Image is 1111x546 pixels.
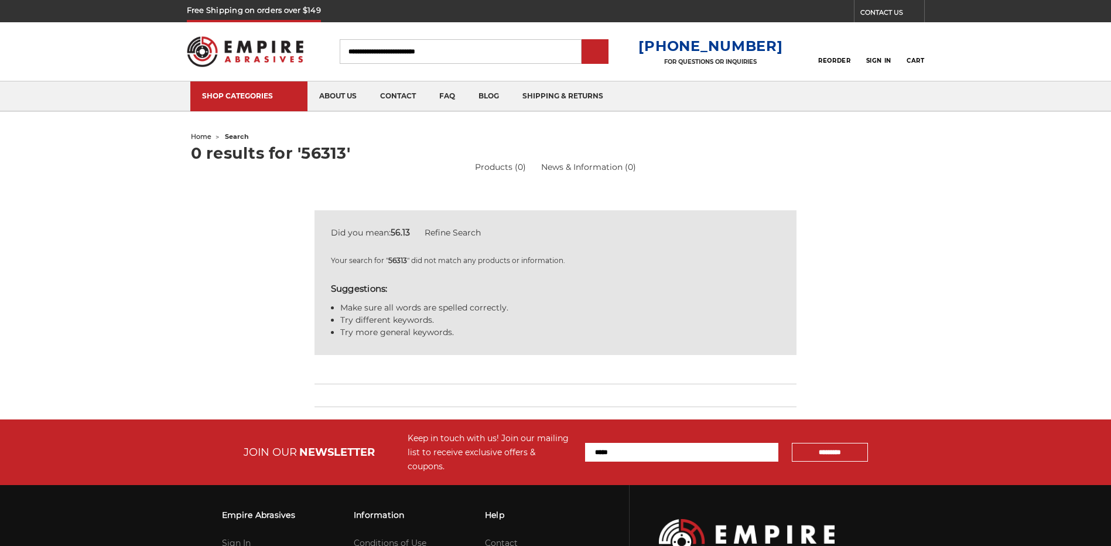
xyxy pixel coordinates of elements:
span: Reorder [818,57,850,64]
div: Did you mean: [331,227,781,239]
span: NEWSLETTER [299,446,375,459]
strong: 56.13 [391,227,410,238]
li: Try different keywords. [340,314,781,326]
div: SHOP CATEGORIES [202,91,296,100]
span: Sign In [866,57,891,64]
a: [PHONE_NUMBER] [638,37,782,54]
h1: 0 results for '56313' [191,145,921,161]
a: home [191,132,211,141]
a: shipping & returns [511,81,615,111]
li: Make sure all words are spelled correctly. [340,302,781,314]
a: Cart [907,39,924,64]
p: Your search for " " did not match any products or information. [331,255,781,266]
p: FOR QUESTIONS OR INQUIRIES [638,58,782,66]
a: faq [428,81,467,111]
h5: Suggestions: [331,282,781,296]
a: Products (0) [475,161,526,173]
a: News & Information (0) [541,161,636,173]
strong: 56313 [388,256,407,265]
a: Reorder [818,39,850,64]
a: CONTACT US [860,6,924,22]
h3: Help [485,503,564,527]
a: about us [307,81,368,111]
li: Try more general keywords. [340,326,781,339]
div: Keep in touch with us! Join our mailing list to receive exclusive offers & coupons. [408,431,573,473]
h3: Information [354,503,426,527]
h3: Empire Abrasives [222,503,295,527]
span: JOIN OUR [244,446,297,459]
span: search [225,132,249,141]
a: Refine Search [425,227,481,238]
a: contact [368,81,428,111]
span: Cart [907,57,924,64]
input: Submit [583,40,607,64]
img: Empire Abrasives [187,29,304,74]
a: blog [467,81,511,111]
